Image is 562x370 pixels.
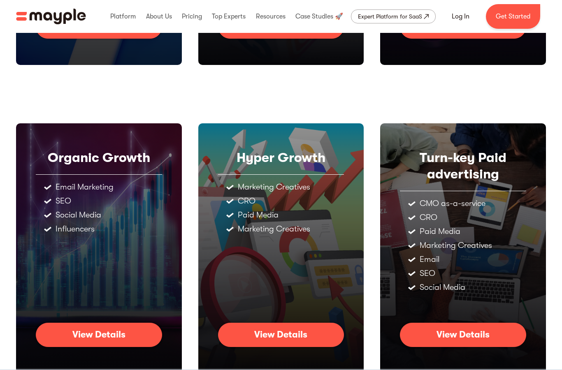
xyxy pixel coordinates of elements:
a: Expert Platform for SaaS [351,9,436,23]
a: Get Started [486,4,540,29]
div: View Details [72,329,125,340]
div: Top Experts [210,3,248,30]
div: Paid Media [420,227,460,236]
a: Log In [442,7,479,26]
div: Resources [254,3,288,30]
div: Paid Media [238,211,279,219]
div: CRO [238,197,255,205]
div: SEO [420,269,435,277]
div: Marketing Creatives [420,241,492,250]
div: Marketing Creatives [238,225,310,233]
div: SEO [56,197,71,205]
a: View Details [218,323,344,347]
div: Influencers [56,225,95,233]
div: View Details [254,329,307,340]
div: Marketing Creatives [238,183,310,191]
div: CMO as-a-service [420,199,485,208]
div: CRO [420,213,437,222]
div: Hyper Growth [218,150,344,166]
div: About Us [144,3,174,30]
a: View Details [400,323,526,347]
div: Pricing [180,3,204,30]
img: Mayple logo [16,9,86,24]
div: Organic Growth [36,150,162,166]
div: Social Media [56,211,101,219]
a: View Details [36,323,162,347]
div: Turn-key Paid advertising [400,150,526,183]
a: home [16,9,86,24]
iframe: Chat Widget [414,275,562,370]
div: Email Marketing [56,183,114,191]
div: Expert Platform for SaaS [358,12,422,21]
div: Email [420,255,439,264]
div: Platform [108,3,138,30]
